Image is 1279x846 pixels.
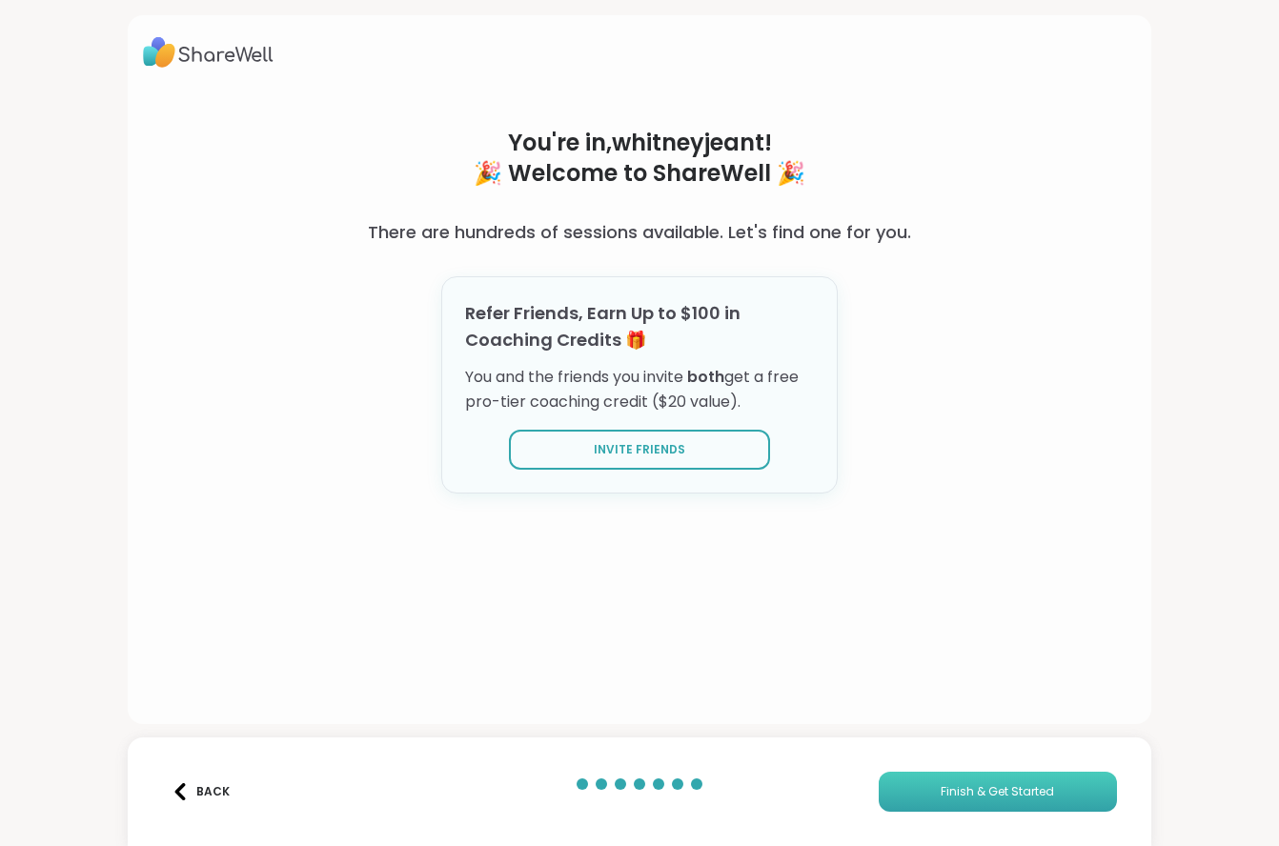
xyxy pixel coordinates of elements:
p: You and the friends you invite get a free pro-tier coaching credit ($20 value). [465,365,814,414]
h3: Refer Friends, Earn Up to $100 in Coaching Credits 🎁 [465,300,814,353]
button: Back [162,772,238,812]
div: Back [172,783,230,800]
h1: You're in, whitneyjeant ! 🎉 Welcome to ShareWell 🎉 [310,128,970,189]
button: Invite Friends [509,430,770,470]
button: Finish & Get Started [879,772,1117,812]
span: both [687,366,724,388]
h3: There are hundreds of sessions available. Let's find one for you. [368,219,911,246]
span: Invite Friends [594,441,685,458]
img: ShareWell Logo [143,30,274,74]
span: Finish & Get Started [941,783,1054,800]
